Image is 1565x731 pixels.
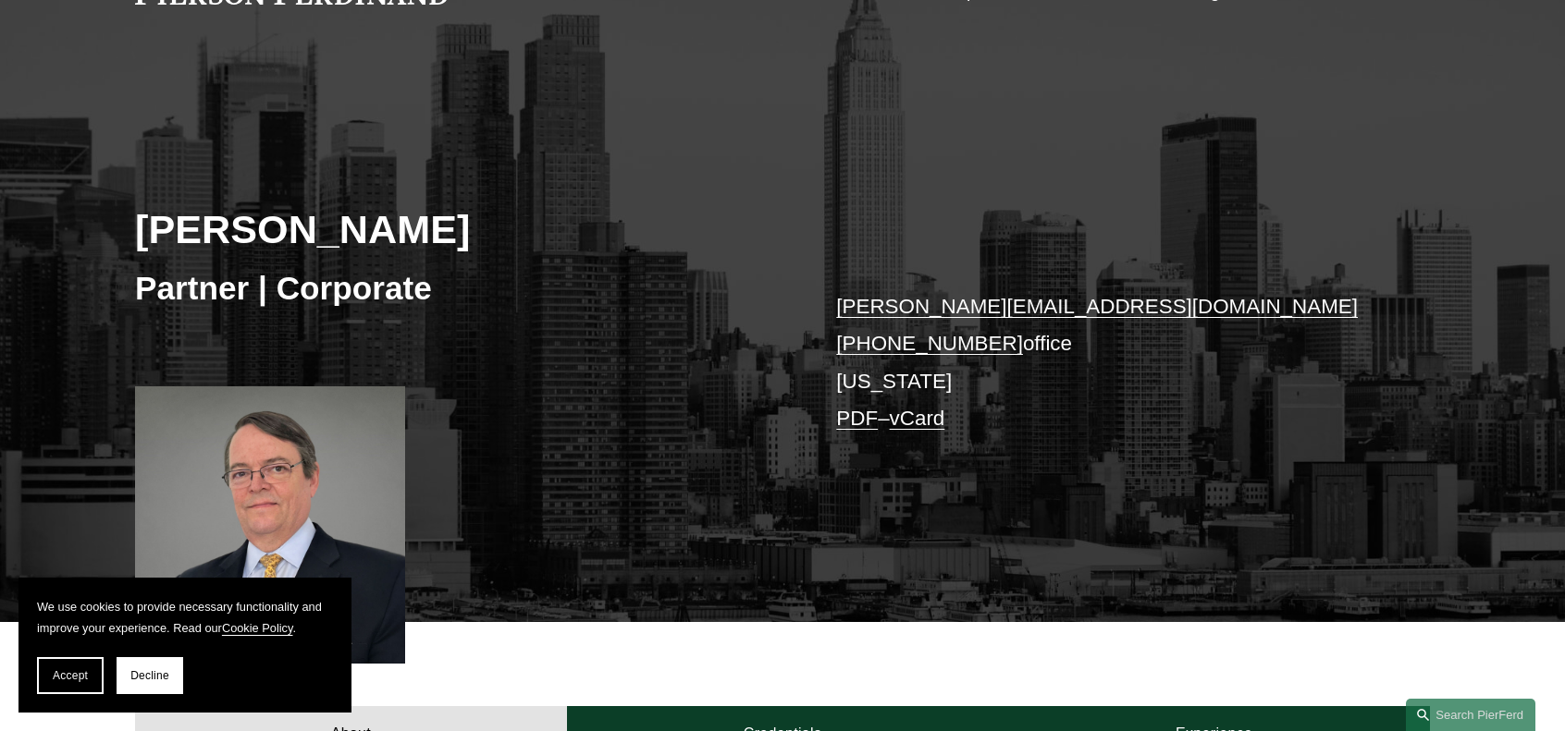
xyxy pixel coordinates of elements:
[222,621,293,635] a: Cookie Policy
[135,205,782,253] h2: [PERSON_NAME]
[135,268,782,309] h3: Partner | Corporate
[18,578,351,713] section: Cookie banner
[890,407,945,430] a: vCard
[37,657,104,694] button: Accept
[130,669,169,682] span: Decline
[836,288,1375,437] p: office [US_STATE] –
[53,669,88,682] span: Accept
[117,657,183,694] button: Decline
[1406,699,1535,731] a: Search this site
[836,332,1023,355] a: [PHONE_NUMBER]
[836,295,1358,318] a: [PERSON_NAME][EMAIL_ADDRESS][DOMAIN_NAME]
[37,596,333,639] p: We use cookies to provide necessary functionality and improve your experience. Read our .
[836,407,878,430] a: PDF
